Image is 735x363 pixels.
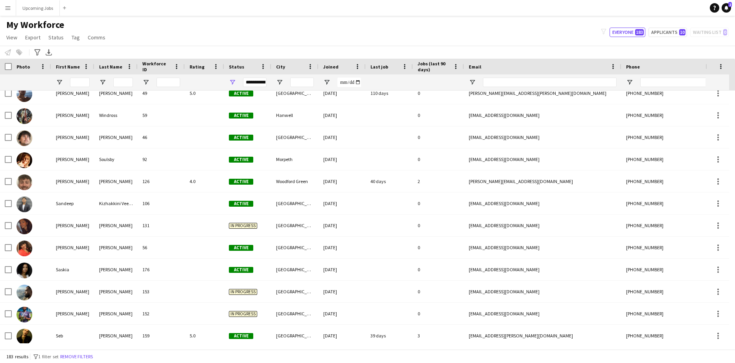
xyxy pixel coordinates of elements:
img: Samuel gibson [17,174,32,190]
div: [PERSON_NAME] [51,170,94,192]
div: 46 [138,126,185,148]
span: In progress [229,311,257,317]
div: [DATE] [319,215,366,236]
div: 153 [138,281,185,302]
app-action-btn: Advanced filters [33,48,42,57]
div: 56 [138,237,185,258]
div: [EMAIL_ADDRESS][DOMAIN_NAME] [464,104,621,126]
div: [PERSON_NAME] [51,148,94,170]
div: 4.0 [185,170,224,192]
div: 0 [413,303,464,324]
span: Active [229,179,253,185]
div: [GEOGRAPHIC_DATA] [271,193,319,214]
div: [GEOGRAPHIC_DATA] [271,215,319,236]
div: 3 [413,325,464,346]
span: Email [469,64,481,70]
div: Sandeep [51,193,94,214]
span: Status [229,64,244,70]
div: 0 [413,148,464,170]
div: [PERSON_NAME] [94,126,138,148]
img: Sarah Cahill [17,241,32,256]
span: Active [229,333,253,339]
span: Photo [17,64,30,70]
span: In progress [229,289,257,295]
div: [PHONE_NUMBER] [621,259,722,280]
div: Morpeth [271,148,319,170]
div: 152 [138,303,185,324]
div: [EMAIL_ADDRESS][DOMAIN_NAME] [464,259,621,280]
span: My Workforce [6,19,64,31]
div: 110 days [366,82,413,104]
img: Sean Sinclair [17,307,32,322]
div: [PERSON_NAME] [94,281,138,302]
img: Ryan Meade [17,86,32,102]
span: 10 [679,29,685,35]
input: Joined Filter Input [337,78,361,87]
div: 0 [413,237,464,258]
div: [PERSON_NAME] [94,259,138,280]
div: [PERSON_NAME] [51,237,94,258]
button: Open Filter Menu [276,79,283,86]
div: [EMAIL_ADDRESS][DOMAIN_NAME] [464,281,621,302]
span: Active [229,245,253,251]
div: [PERSON_NAME][EMAIL_ADDRESS][PERSON_NAME][DOMAIN_NAME] [464,82,621,104]
input: Phone Filter Input [640,78,717,87]
span: 183 [635,29,644,35]
div: 131 [138,215,185,236]
div: [GEOGRAPHIC_DATA] [271,259,319,280]
div: 0 [413,281,464,302]
div: [EMAIL_ADDRESS][DOMAIN_NAME] [464,303,621,324]
img: Sam Soulsby [17,152,32,168]
span: 2 [728,2,732,7]
span: Active [229,113,253,119]
button: Open Filter Menu [229,79,236,86]
div: [DATE] [319,104,366,126]
span: Active [229,201,253,207]
div: [PERSON_NAME] [51,281,94,302]
input: Workforce ID Filter Input [157,78,180,87]
span: Phone [626,64,640,70]
img: Sam Jacobsen [17,130,32,146]
div: 59 [138,104,185,126]
div: 2 [413,170,464,192]
div: 0 [413,82,464,104]
button: Open Filter Menu [323,79,330,86]
button: Open Filter Menu [142,79,149,86]
div: [PERSON_NAME] [51,104,94,126]
div: 126 [138,170,185,192]
div: [EMAIL_ADDRESS][DOMAIN_NAME] [464,215,621,236]
input: First Name Filter Input [70,78,90,87]
div: Kizhakkini Veettil [94,193,138,214]
span: Comms [88,34,105,41]
div: 159 [138,325,185,346]
a: Comms [85,32,109,43]
span: Export [25,34,41,41]
input: Last Name Filter Input [113,78,133,87]
div: [DATE] [319,193,366,214]
button: Open Filter Menu [626,79,633,86]
div: [DATE] [319,237,366,258]
div: Seb [51,325,94,346]
div: [PERSON_NAME] [94,303,138,324]
div: [EMAIL_ADDRESS][PERSON_NAME][DOMAIN_NAME] [464,325,621,346]
div: [DATE] [319,82,366,104]
div: [PERSON_NAME] [94,82,138,104]
div: [DATE] [319,281,366,302]
div: [PHONE_NUMBER] [621,82,722,104]
img: Sanjana Ramlall [17,219,32,234]
div: [EMAIL_ADDRESS][DOMAIN_NAME] [464,237,621,258]
div: Soulsby [94,148,138,170]
div: [DATE] [319,259,366,280]
div: [DATE] [319,325,366,346]
div: 106 [138,193,185,214]
div: [GEOGRAPHIC_DATA] [271,325,319,346]
span: Workforce ID [142,61,171,72]
div: [PHONE_NUMBER] [621,170,722,192]
div: Windross [94,104,138,126]
div: 40 days [366,170,413,192]
img: Ryan Windross [17,108,32,124]
div: [DATE] [319,303,366,324]
div: [EMAIL_ADDRESS][DOMAIN_NAME] [464,126,621,148]
span: Last job [370,64,388,70]
span: Status [48,34,64,41]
